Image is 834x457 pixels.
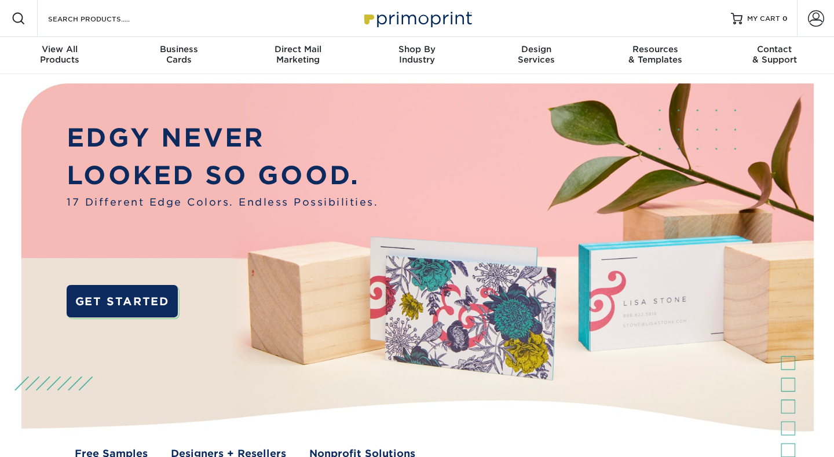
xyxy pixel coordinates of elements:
div: Marketing [238,44,357,65]
span: Resources [596,44,715,54]
span: Business [119,44,239,54]
p: EDGY NEVER [67,119,378,157]
a: Direct MailMarketing [238,37,357,74]
a: GET STARTED [67,285,177,318]
div: & Support [715,44,834,65]
span: Design [477,44,596,54]
div: & Templates [596,44,715,65]
div: Services [477,44,596,65]
span: Direct Mail [238,44,357,54]
span: MY CART [747,14,780,24]
div: Cards [119,44,239,65]
a: BusinessCards [119,37,239,74]
input: SEARCH PRODUCTS..... [47,12,160,25]
div: Industry [357,44,477,65]
a: Resources& Templates [596,37,715,74]
a: DesignServices [477,37,596,74]
p: LOOKED SO GOOD. [67,157,378,195]
span: 17 Different Edge Colors. Endless Possibilities. [67,195,378,210]
span: 0 [782,14,788,23]
span: Shop By [357,44,477,54]
span: Contact [715,44,834,54]
a: Shop ByIndustry [357,37,477,74]
img: Primoprint [359,6,475,31]
a: Contact& Support [715,37,834,74]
